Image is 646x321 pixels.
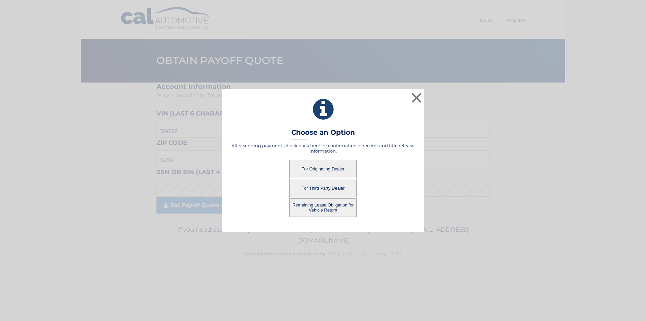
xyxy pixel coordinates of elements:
[230,143,416,154] h5: After sending payment, check back here for confirmation of receipt and title release information.
[289,179,357,197] button: For Third Party Dealer
[410,91,423,104] button: ×
[289,160,357,178] button: For Originating Dealer
[289,198,357,217] button: Remaining Lease Obligation for Vehicle Return
[291,128,355,140] h3: Choose an Option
